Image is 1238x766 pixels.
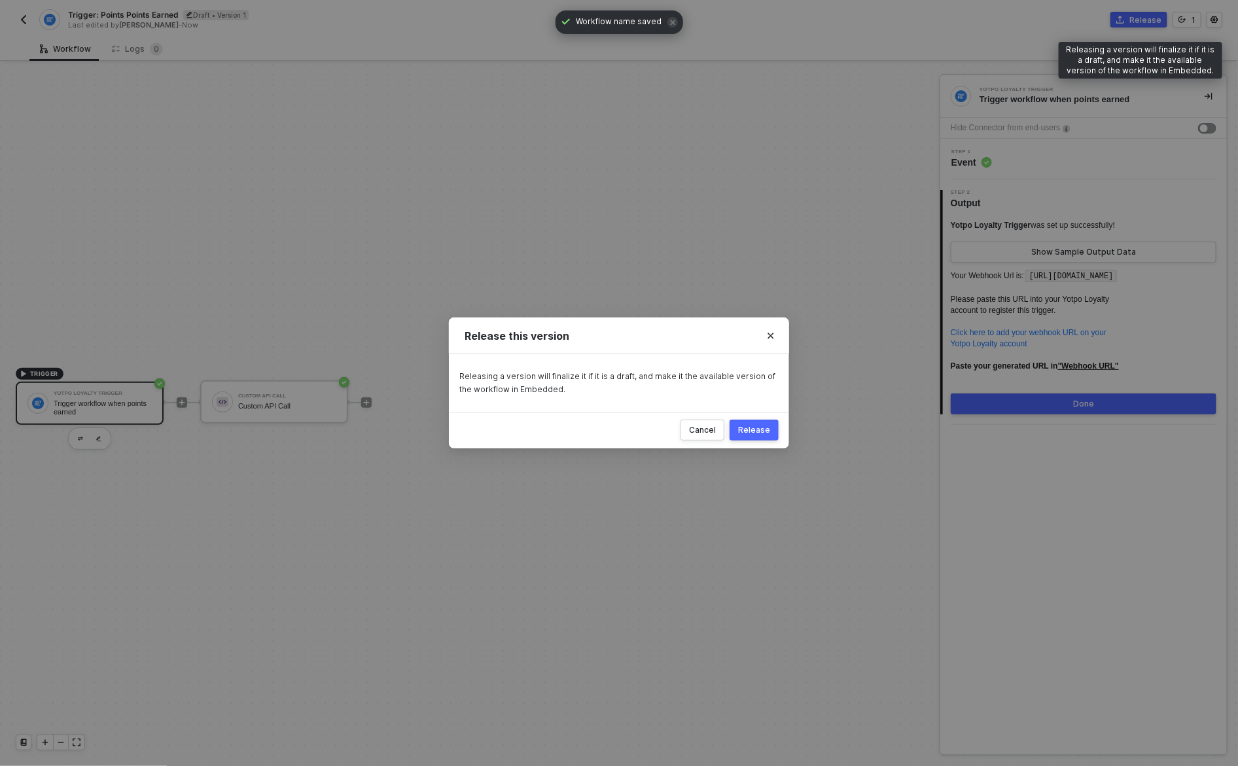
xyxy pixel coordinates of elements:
div: Done [1073,399,1094,409]
span: icon-versioning [1178,16,1186,24]
span: TRIGGER [30,369,58,379]
button: back [16,12,31,27]
span: icon-check [561,16,571,27]
img: edit-cred [96,436,101,442]
img: edit-cred [78,437,83,441]
span: icon-play [20,370,27,378]
div: Releasing a version will finalize it if it is a draft, and make it the available version of the w... [459,370,779,396]
div: Yotpo Loyalty Trigger [54,391,152,396]
span: icon-play [178,399,186,407]
button: edit-cred [91,431,107,447]
div: Workflow [40,44,91,54]
button: Release [1110,12,1167,27]
span: icon-minus [57,739,65,746]
div: 1 [1192,14,1195,26]
div: Trigger workflow when points earned [54,399,152,416]
span: icon-settings [1211,16,1218,24]
button: Done [951,393,1216,414]
span: icon-close [667,17,678,27]
button: 1 [1173,12,1201,27]
div: Custom API Call [238,402,336,410]
img: integration-icon [955,90,967,102]
b: Paste your generated URL in [951,361,1119,371]
span: Trigger: Points Points Earned [68,9,178,20]
div: was set up successfully! [951,220,1115,231]
span: Event [951,156,992,169]
span: [PERSON_NAME] [119,20,179,29]
span: Output [951,196,986,210]
div: Step 2Output Yotpo Loyalty Triggerwas set up successfully!Show Sample Output DataYour Webhook Url... [940,190,1227,414]
span: icon-collapse-right [1205,92,1212,100]
u: "Webhook URL" [1058,361,1119,371]
span: icon-edit [186,11,193,18]
span: icon-play [363,399,370,407]
span: Yotpo Loyalty Trigger [951,221,1031,230]
span: icon-commerce [1116,16,1124,24]
a: Click here to add your webhook URL on yourYotpo Loyalty account [951,328,1106,348]
button: Cancel [681,420,724,441]
img: back [18,14,29,25]
div: Draft • Version 1 [183,10,249,20]
img: icon [32,397,44,409]
div: Trigger workflow when points earned [980,94,1184,105]
span: icon-success-page [154,378,165,389]
p: Your Webhook Url is: Please paste this URL into your Yotpo Loyalty account to register this trigger. [951,268,1216,383]
span: icon-play [41,739,49,746]
button: Release [730,420,779,441]
button: edit-cred [73,431,88,447]
div: Hide Connector from end-users [951,122,1060,134]
div: Release [738,425,770,435]
div: Logs [112,43,163,56]
img: icon [217,396,228,408]
span: Step 1 [951,149,992,155]
span: Workflow name saved [576,16,662,29]
span: icon-expand [73,739,80,746]
button: Show Sample Output Data [951,242,1216,263]
sup: 0 [150,43,163,56]
img: icon-info [1063,125,1070,133]
span: Step 2 [951,190,986,195]
img: integration-icon [44,14,55,26]
div: Last edited by - Now [68,20,618,30]
code: [URL][DOMAIN_NAME] [1025,270,1117,283]
div: Custom API Call [238,393,336,399]
div: Release this version [465,329,773,343]
div: Step 1Event [940,149,1227,169]
div: Release [1129,14,1161,26]
div: Yotpo Loyalty Trigger [980,87,1176,92]
div: Cancel [689,425,716,435]
div: Releasing a version will finalize it if it is a draft, and make it the available version of the w... [1059,42,1222,79]
button: Close [752,318,789,354]
div: Show Sample Output Data [1031,247,1136,257]
span: icon-success-page [339,377,349,388]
